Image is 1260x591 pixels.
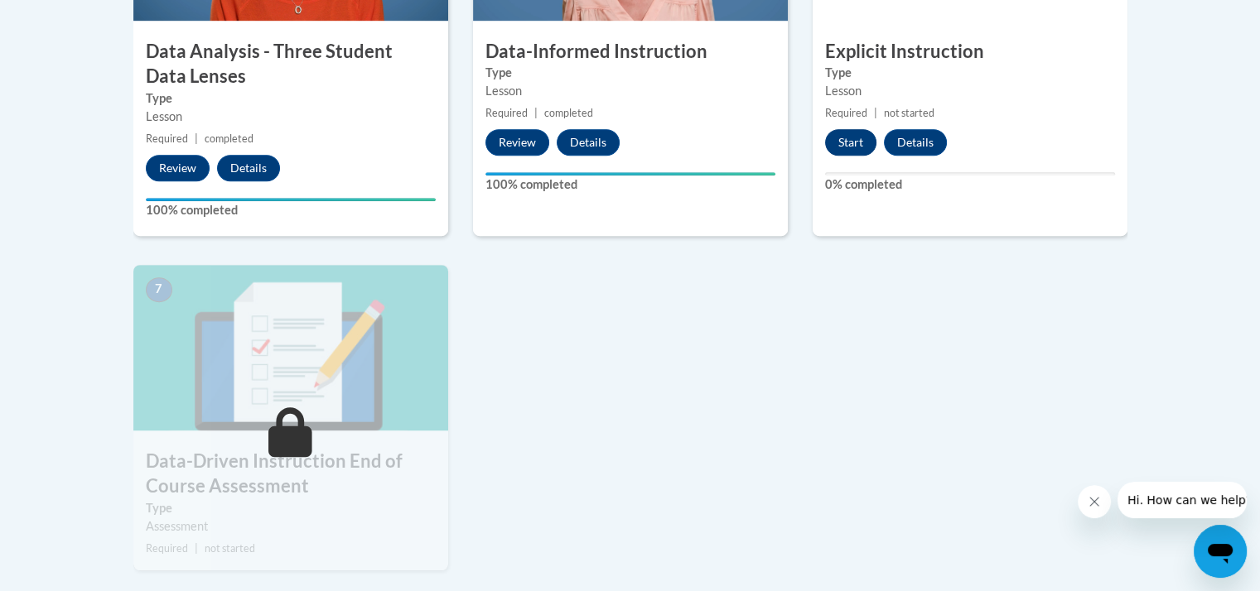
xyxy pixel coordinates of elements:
img: Course Image [133,265,448,430]
span: completed [205,132,253,145]
h3: Explicit Instruction [813,39,1127,65]
span: Required [146,132,188,145]
span: | [195,542,198,555]
div: Your progress [146,198,436,201]
h3: Data Analysis - Three Student Data Lenses [133,39,448,90]
span: 7 [146,277,172,302]
h3: Data-Driven Instruction End of Course Assessment [133,449,448,500]
button: Review [485,129,549,156]
span: not started [884,107,934,119]
span: | [874,107,877,119]
div: Your progress [485,172,775,175]
span: not started [205,542,255,555]
span: completed [544,107,593,119]
label: Type [485,64,775,82]
div: Lesson [825,82,1115,100]
iframe: Button to launch messaging window [1194,525,1247,578]
label: Type [146,499,436,517]
div: Lesson [146,108,436,126]
button: Details [217,155,280,181]
label: Type [146,89,436,108]
iframe: Close message [1078,485,1111,518]
span: Required [485,107,528,119]
iframe: Message from company [1118,482,1247,518]
div: Lesson [485,82,775,100]
label: 0% completed [825,175,1115,194]
label: 100% completed [485,175,775,194]
button: Details [884,129,947,156]
span: Required [146,542,188,555]
span: Hi. How can we help? [10,12,134,25]
button: Start [825,129,876,156]
span: Required [825,107,867,119]
label: 100% completed [146,201,436,219]
button: Details [557,129,620,156]
div: Assessment [146,517,436,536]
label: Type [825,64,1115,82]
span: | [534,107,538,119]
span: | [195,132,198,145]
button: Review [146,155,210,181]
h3: Data-Informed Instruction [473,39,788,65]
